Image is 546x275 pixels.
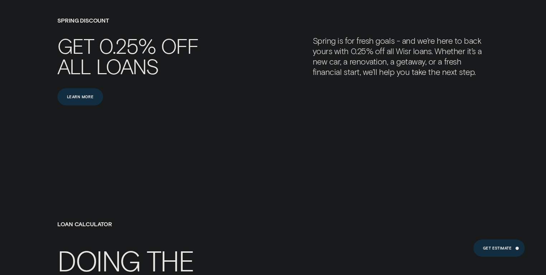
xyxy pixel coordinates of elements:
[57,221,306,228] h4: Loan Calculator
[313,35,489,77] p: Spring is for fresh goals - and we’re here to back yours with 0.25% off all Wisr loans. Whether i...
[57,88,103,105] a: Learn more
[473,240,525,257] a: Get Estimate
[57,35,233,76] h2: Get 0.25% off all loans
[54,17,200,24] h4: SPRING DISCOUNT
